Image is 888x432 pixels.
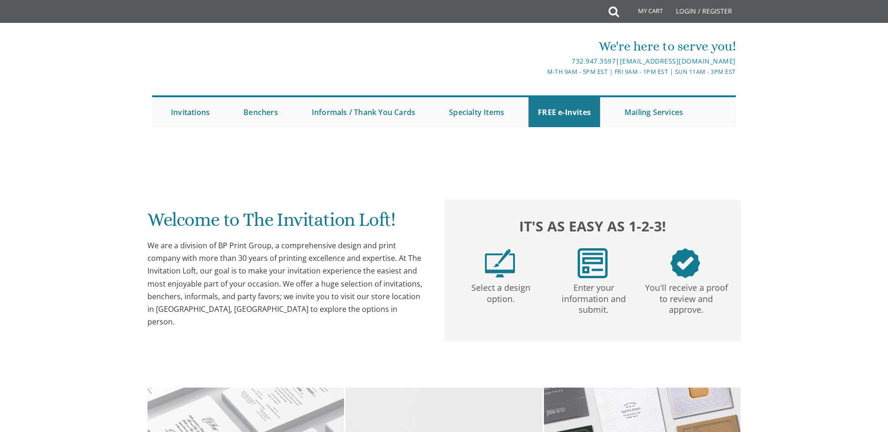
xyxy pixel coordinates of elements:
p: Select a design option. [456,278,545,305]
h2: It's as easy as 1-2-3! [454,216,732,237]
img: step3.png [670,248,700,278]
div: We're here to serve you! [347,37,736,56]
img: step1.png [485,248,515,278]
a: [EMAIL_ADDRESS][DOMAIN_NAME] [620,57,736,65]
a: 732.947.3597 [572,57,616,65]
a: Benchers [234,97,287,127]
a: Informals / Thank You Cards [302,97,425,127]
div: We are a division of BP Print Group, a comprehensive design and print company with more than 30 y... [147,239,426,328]
div: M-Th 9am - 5pm EST | Fri 9am - 1pm EST | Sun 11am - 3pm EST [347,67,736,77]
p: You'll receive a proof to review and approve. [642,278,731,316]
div: | [347,56,736,67]
h1: Welcome to The Invitation Loft! [147,209,426,237]
p: Enter your information and submit. [549,278,638,316]
a: Invitations [161,97,219,127]
a: Mailing Services [615,97,692,127]
a: FREE e-Invites [528,97,600,127]
a: Specialty Items [440,97,514,127]
img: step2.png [578,248,608,278]
a: My Cart [618,1,669,24]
